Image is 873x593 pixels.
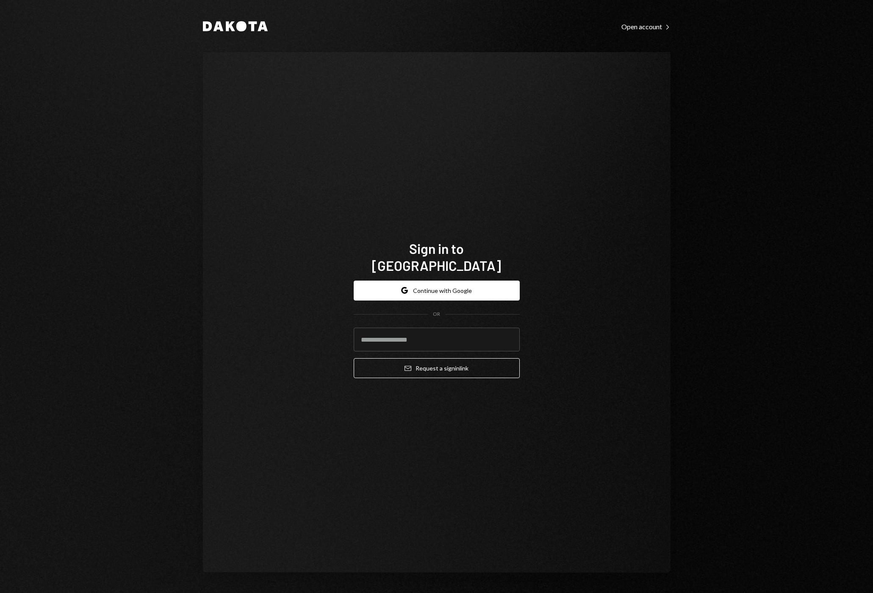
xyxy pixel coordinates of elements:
[433,311,440,318] div: OR
[354,358,520,378] button: Request a signinlink
[354,240,520,274] h1: Sign in to [GEOGRAPHIC_DATA]
[354,281,520,301] button: Continue with Google
[621,22,671,31] a: Open account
